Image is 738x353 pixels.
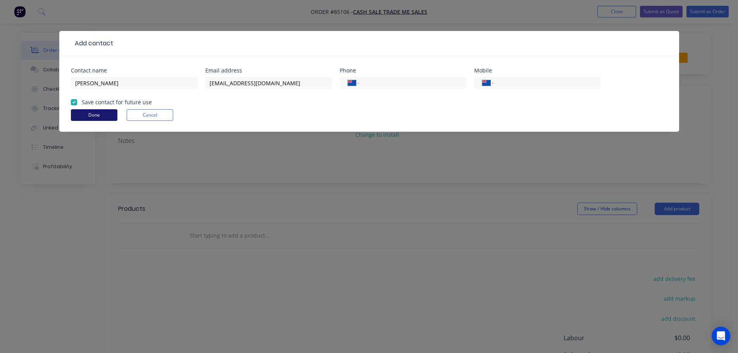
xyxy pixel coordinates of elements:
[71,109,117,121] button: Done
[474,68,601,73] div: Mobile
[205,68,332,73] div: Email address
[82,98,152,106] label: Save contact for future use
[712,327,730,345] div: Open Intercom Messenger
[71,68,198,73] div: Contact name
[71,39,113,48] div: Add contact
[340,68,466,73] div: Phone
[127,109,173,121] button: Cancel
